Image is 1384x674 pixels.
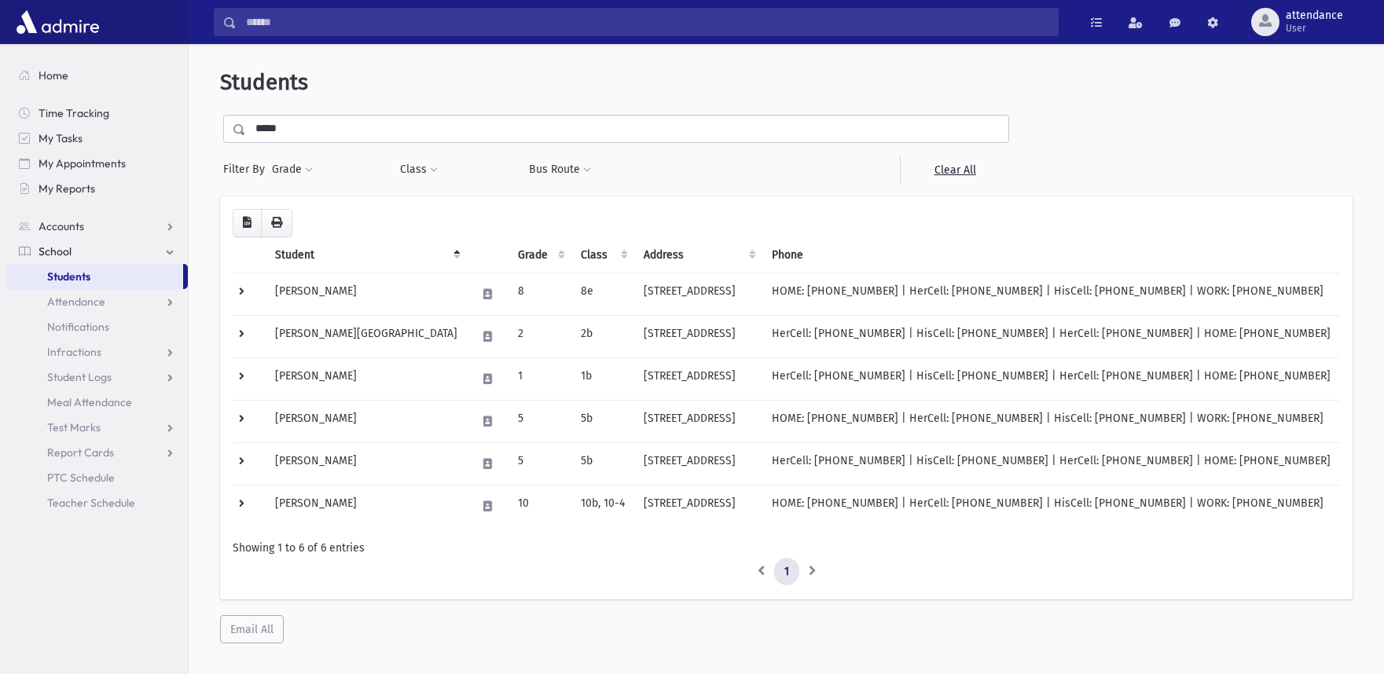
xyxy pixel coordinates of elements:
[571,485,634,527] td: 10b, 10-4
[13,6,103,38] img: AdmirePro
[47,370,112,384] span: Student Logs
[39,131,83,145] span: My Tasks
[39,156,126,170] span: My Appointments
[571,442,634,485] td: 5b
[220,69,308,95] span: Students
[6,239,188,264] a: School
[223,161,271,178] span: Filter By
[6,390,188,415] a: Meal Attendance
[571,315,634,357] td: 2b
[233,209,262,237] button: CSV
[528,156,592,184] button: Bus Route
[571,400,634,442] td: 5b
[6,264,183,289] a: Students
[47,496,135,510] span: Teacher Schedule
[271,156,314,184] button: Grade
[6,214,188,239] a: Accounts
[266,357,467,400] td: [PERSON_NAME]
[6,490,188,515] a: Teacher Schedule
[39,244,72,258] span: School
[47,445,114,460] span: Report Cards
[762,400,1340,442] td: HOME: [PHONE_NUMBER] | HerCell: [PHONE_NUMBER] | HisCell: [PHONE_NUMBER] | WORK: [PHONE_NUMBER]
[571,357,634,400] td: 1b
[508,357,571,400] td: 1
[266,400,467,442] td: [PERSON_NAME]
[508,400,571,442] td: 5
[266,315,467,357] td: [PERSON_NAME][GEOGRAPHIC_DATA]
[266,442,467,485] td: [PERSON_NAME]
[6,126,188,151] a: My Tasks
[774,558,799,586] a: 1
[634,400,762,442] td: [STREET_ADDRESS]
[237,8,1058,36] input: Search
[6,63,188,88] a: Home
[399,156,439,184] button: Class
[39,68,68,82] span: Home
[762,237,1340,273] th: Phone
[634,273,762,315] td: [STREET_ADDRESS]
[634,485,762,527] td: [STREET_ADDRESS]
[47,269,90,284] span: Students
[6,176,188,201] a: My Reports
[220,615,284,643] button: Email All
[508,315,571,357] td: 2
[6,151,188,176] a: My Appointments
[1286,9,1343,22] span: attendance
[762,357,1340,400] td: HerCell: [PHONE_NUMBER] | HisCell: [PHONE_NUMBER] | HerCell: [PHONE_NUMBER] | HOME: [PHONE_NUMBER]
[266,273,467,315] td: [PERSON_NAME]
[634,442,762,485] td: [STREET_ADDRESS]
[634,357,762,400] td: [STREET_ADDRESS]
[634,315,762,357] td: [STREET_ADDRESS]
[508,273,571,315] td: 8
[6,364,188,390] a: Student Logs
[6,339,188,364] a: Infractions
[261,209,292,237] button: Print
[39,181,95,196] span: My Reports
[266,485,467,527] td: [PERSON_NAME]
[47,345,101,359] span: Infractions
[47,471,115,485] span: PTC Schedule
[571,237,634,273] th: Class: activate to sort column ascending
[762,485,1340,527] td: HOME: [PHONE_NUMBER] | HerCell: [PHONE_NUMBER] | HisCell: [PHONE_NUMBER] | WORK: [PHONE_NUMBER]
[508,442,571,485] td: 5
[762,442,1340,485] td: HerCell: [PHONE_NUMBER] | HisCell: [PHONE_NUMBER] | HerCell: [PHONE_NUMBER] | HOME: [PHONE_NUMBER]
[47,420,101,434] span: Test Marks
[6,465,188,490] a: PTC Schedule
[6,440,188,465] a: Report Cards
[634,237,762,273] th: Address: activate to sort column ascending
[762,273,1340,315] td: HOME: [PHONE_NUMBER] | HerCell: [PHONE_NUMBER] | HisCell: [PHONE_NUMBER] | WORK: [PHONE_NUMBER]
[266,237,467,273] th: Student: activate to sort column descending
[900,156,1009,184] a: Clear All
[571,273,634,315] td: 8e
[47,320,109,334] span: Notifications
[762,315,1340,357] td: HerCell: [PHONE_NUMBER] | HisCell: [PHONE_NUMBER] | HerCell: [PHONE_NUMBER] | HOME: [PHONE_NUMBER]
[233,540,1340,556] div: Showing 1 to 6 of 6 entries
[6,314,188,339] a: Notifications
[39,219,84,233] span: Accounts
[6,415,188,440] a: Test Marks
[47,295,105,309] span: Attendance
[508,237,571,273] th: Grade: activate to sort column ascending
[6,101,188,126] a: Time Tracking
[508,485,571,527] td: 10
[6,289,188,314] a: Attendance
[1286,22,1343,35] span: User
[47,395,132,409] span: Meal Attendance
[39,106,109,120] span: Time Tracking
